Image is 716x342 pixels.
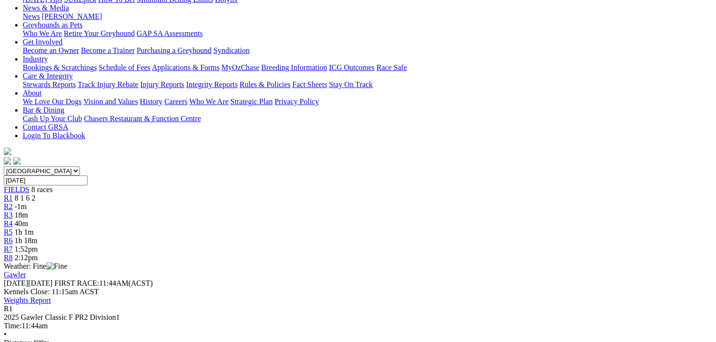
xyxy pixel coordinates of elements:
[23,89,42,97] a: About
[23,63,712,72] div: Industry
[23,21,82,29] a: Greyhounds as Pets
[4,271,26,279] a: Gawler
[4,228,13,236] a: R5
[186,80,238,88] a: Integrity Reports
[4,279,53,287] span: [DATE]
[137,29,203,37] a: GAP SA Assessments
[4,254,13,262] a: R8
[15,254,38,262] span: 2:12pm
[23,97,712,106] div: About
[4,148,11,155] img: logo-grsa-white.png
[23,12,40,20] a: News
[23,55,48,63] a: Industry
[230,97,273,105] a: Strategic Plan
[23,106,64,114] a: Bar & Dining
[23,46,712,55] div: Get Involved
[292,80,327,88] a: Fact Sheets
[4,288,712,296] div: Kennels Close: 11:15am ACST
[4,262,67,270] span: Weather: Fine
[140,97,162,105] a: History
[152,63,220,71] a: Applications & Forms
[23,46,79,54] a: Become an Owner
[13,157,21,165] img: twitter.svg
[164,97,187,105] a: Careers
[23,4,69,12] a: News & Media
[64,29,135,37] a: Retire Your Greyhound
[4,211,13,219] a: R3
[4,202,13,210] a: R2
[78,80,138,88] a: Track Injury Rebate
[4,296,51,304] a: Weights Report
[23,29,712,38] div: Greyhounds as Pets
[4,330,7,338] span: •
[376,63,407,71] a: Race Safe
[42,12,102,20] a: [PERSON_NAME]
[23,63,97,71] a: Bookings & Scratchings
[23,97,81,105] a: We Love Our Dogs
[15,211,28,219] span: 18m
[4,313,712,322] div: 2025 Gawler Classic F PR2 Division1
[15,202,27,210] span: -1m
[4,237,13,245] a: R6
[83,97,138,105] a: Vision and Values
[213,46,249,54] a: Syndication
[23,80,76,88] a: Stewards Reports
[239,80,291,88] a: Rules & Policies
[31,185,53,193] span: 8 races
[274,97,319,105] a: Privacy Policy
[23,12,712,21] div: News & Media
[84,114,201,123] a: Chasers Restaurant & Function Centre
[23,29,62,37] a: Who We Are
[15,237,37,245] span: 1h 18m
[15,194,35,202] span: 8 1 6 2
[140,80,184,88] a: Injury Reports
[4,185,29,193] a: FIELDS
[98,63,150,71] a: Schedule of Fees
[137,46,212,54] a: Purchasing a Greyhound
[54,279,153,287] span: 11:44AM(ACST)
[4,157,11,165] img: facebook.svg
[15,245,38,253] span: 1:52pm
[189,97,229,105] a: Who We Are
[4,322,712,330] div: 11:44am
[4,194,13,202] a: R1
[23,123,68,131] a: Contact GRSA
[4,279,28,287] span: [DATE]
[54,279,99,287] span: FIRST RACE:
[15,228,34,236] span: 1h 1m
[221,63,259,71] a: MyOzChase
[4,322,22,330] span: Time:
[329,80,372,88] a: Stay On Track
[4,219,13,228] a: R4
[23,114,82,123] a: Cash Up Your Club
[81,46,135,54] a: Become a Trainer
[23,114,712,123] div: Bar & Dining
[4,305,13,313] span: R1
[23,80,712,89] div: Care & Integrity
[15,219,28,228] span: 40m
[4,175,88,185] input: Select date
[261,63,327,71] a: Breeding Information
[4,245,13,253] a: R7
[329,63,374,71] a: ICG Outcomes
[46,262,67,271] img: Fine
[23,132,85,140] a: Login To Blackbook
[23,38,62,46] a: Get Involved
[23,72,73,80] a: Care & Integrity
